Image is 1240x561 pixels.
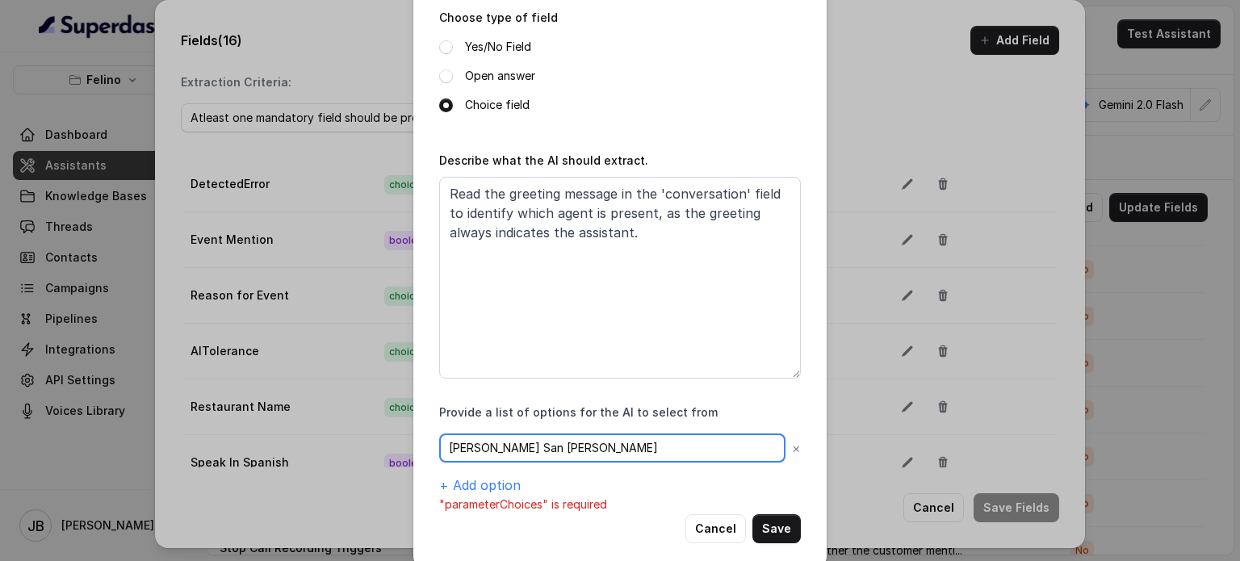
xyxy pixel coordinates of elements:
[439,433,785,463] input: Option 1
[439,475,521,495] button: + Add option
[439,495,801,514] p: "parameterChoices" is required
[439,10,558,24] label: Choose type of field
[752,514,801,543] button: Save
[439,153,648,167] label: Describe what the AI should extract.
[465,66,535,86] label: Open answer
[685,514,746,543] button: Cancel
[465,37,531,57] label: Yes/No Field
[439,177,801,379] textarea: Read the greeting message in the 'conversation' field to identify which agent is present, as the ...
[465,95,530,115] label: Choice field
[792,438,801,458] button: ×
[439,404,718,421] label: Provide a list of options for the AI to select from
